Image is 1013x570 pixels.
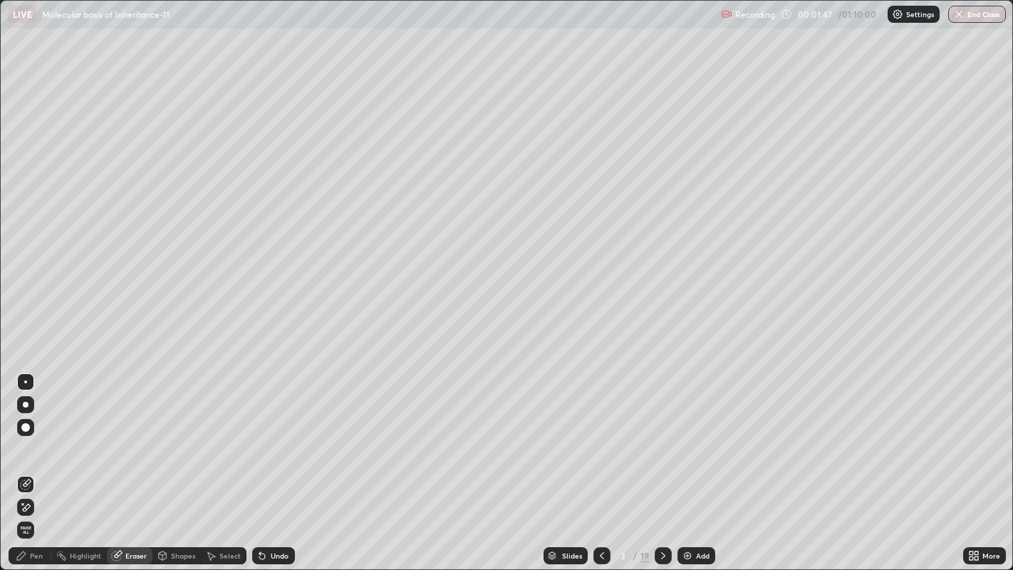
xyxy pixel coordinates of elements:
p: Settings [906,11,934,18]
div: 3 [616,551,630,560]
div: Highlight [70,552,101,559]
div: Pen [30,552,43,559]
p: Molecular basis of Inheritance-11 [42,9,170,20]
img: class-settings-icons [892,9,903,20]
div: Eraser [125,552,147,559]
img: end-class-cross [953,9,965,20]
div: Add [696,552,710,559]
div: Slides [562,552,582,559]
img: recording.375f2c34.svg [721,9,732,20]
div: 19 [640,549,649,562]
div: Shapes [171,552,195,559]
span: Erase all [18,526,33,534]
p: Recording [735,9,775,20]
div: More [982,552,1000,559]
div: / [633,551,638,560]
button: End Class [948,6,1006,23]
div: Select [219,552,241,559]
p: LIVE [13,9,32,20]
div: Undo [271,552,289,559]
img: add-slide-button [682,550,693,561]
